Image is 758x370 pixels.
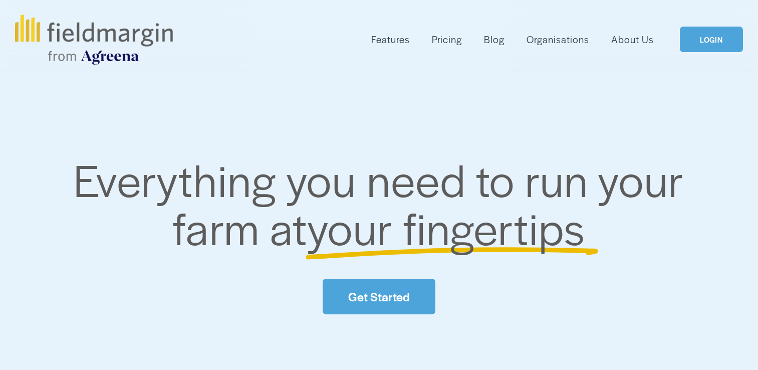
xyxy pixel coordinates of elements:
a: About Us [611,31,654,48]
a: Get Started [323,279,435,314]
a: Pricing [432,31,462,48]
span: your fingertips [307,196,585,258]
a: LOGIN [680,27,743,52]
a: folder dropdown [371,31,410,48]
a: Blog [484,31,504,48]
span: Features [371,32,410,47]
span: Everything you need to run your farm at [74,147,694,258]
a: Organisations [527,31,589,48]
img: fieldmargin.com [15,15,172,65]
